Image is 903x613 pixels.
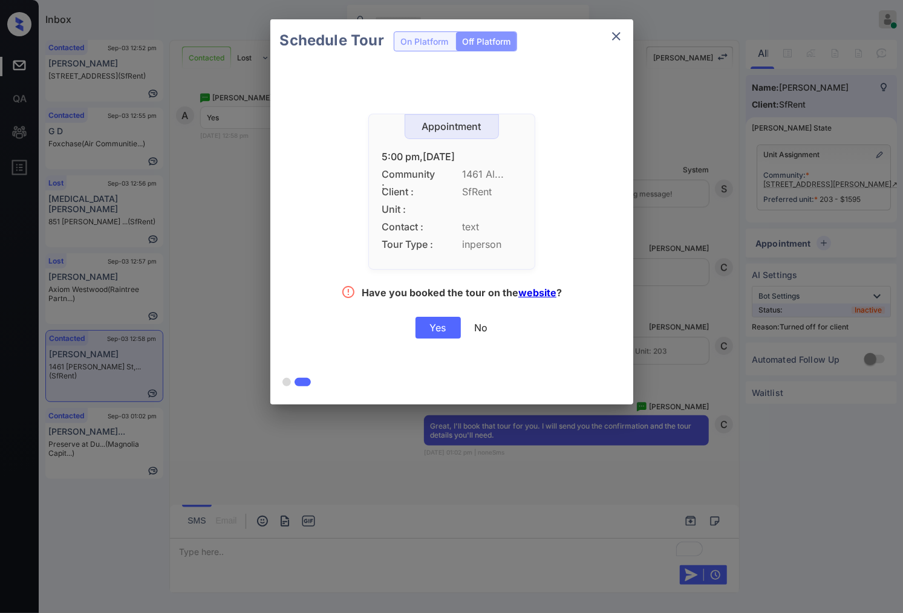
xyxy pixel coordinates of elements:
div: Have you booked the tour on the ? [362,287,562,302]
span: Community : [382,169,437,180]
span: inperson [463,239,521,250]
div: No [475,322,488,334]
span: text [463,221,521,233]
div: Yes [416,317,461,339]
h2: Schedule Tour [270,19,394,62]
span: Tour Type : [382,239,437,250]
div: Appointment [405,121,498,132]
span: SfRent [463,186,521,198]
span: Contact : [382,221,437,233]
span: Unit : [382,204,437,215]
a: website [518,287,556,299]
span: 1461 Al... [463,169,521,180]
button: close [604,24,628,48]
div: 5:00 pm,[DATE] [382,151,521,163]
span: Client : [382,186,437,198]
